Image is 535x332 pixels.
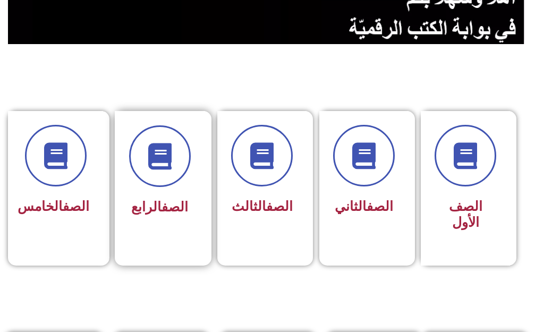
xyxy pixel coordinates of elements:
[131,199,188,215] span: الرابع
[266,199,293,214] a: الصف
[162,199,188,215] a: الصف
[63,199,89,214] a: الصف
[449,199,482,230] span: الصف الأول
[335,199,393,214] span: الثاني
[367,199,393,214] a: الصف
[18,199,89,214] span: الخامس
[232,199,293,214] span: الثالث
